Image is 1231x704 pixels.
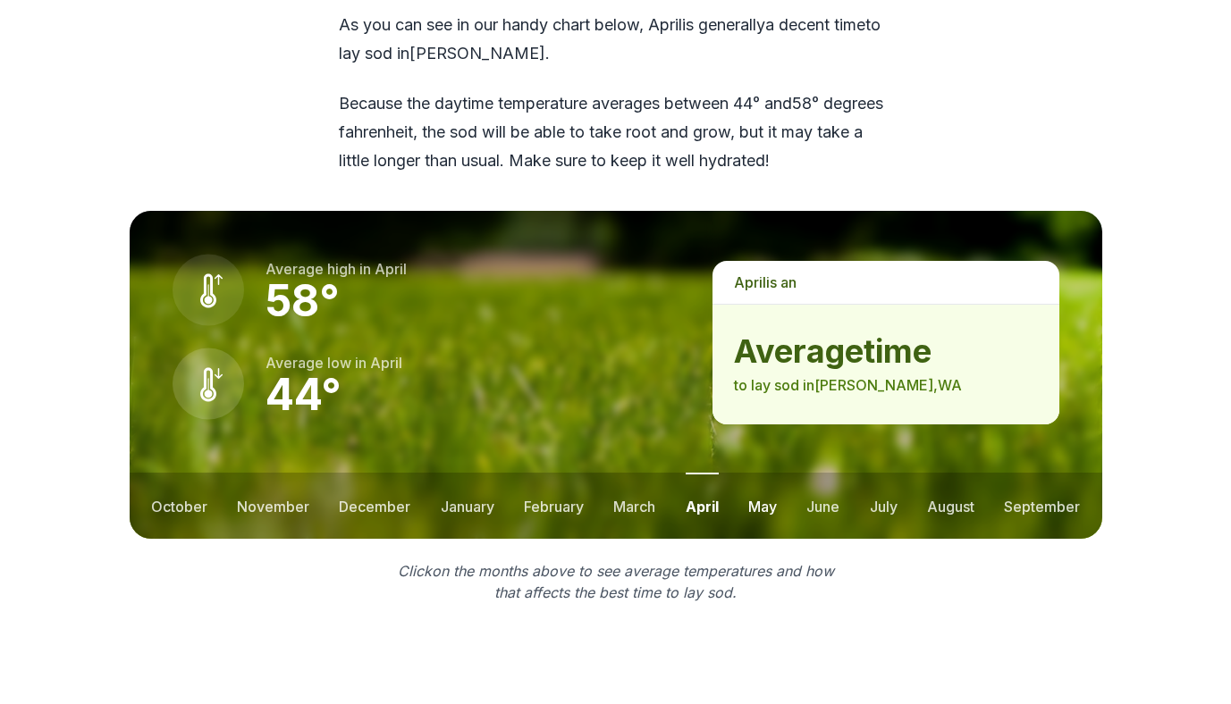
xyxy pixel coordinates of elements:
p: is a n [712,261,1058,304]
p: Click on the months above to see average temperatures and how that affects the best time to lay sod. [387,560,845,603]
button: december [339,473,410,539]
button: july [870,473,898,539]
span: april [734,273,766,291]
button: november [237,473,309,539]
strong: 58 ° [266,274,340,327]
button: february [524,473,584,539]
button: september [1004,473,1080,539]
p: to lay sod in [PERSON_NAME] , WA [734,374,1037,396]
p: Average low in [266,352,402,373]
strong: average time [734,333,1037,369]
span: april [648,15,682,34]
button: april [686,473,719,539]
button: october [151,473,207,539]
button: may [748,473,777,539]
span: april [370,354,402,372]
button: january [441,473,494,539]
button: june [806,473,839,539]
button: august [927,473,974,539]
button: march [613,473,655,539]
strong: 44 ° [266,368,341,421]
span: april [375,260,407,278]
p: Because the daytime temperature averages between 44 ° and 58 ° degrees fahrenheit, the sod will b... [339,89,893,175]
p: Average high in [266,258,407,280]
div: As you can see in our handy chart below, is generally a decent time to lay sod in [PERSON_NAME] . [339,11,893,175]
